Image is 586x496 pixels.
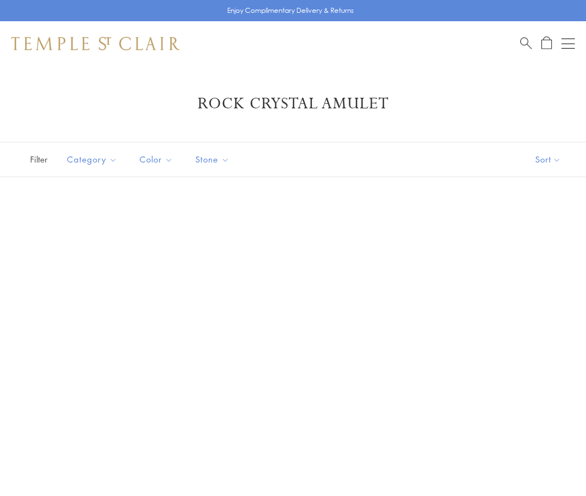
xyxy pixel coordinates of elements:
[520,36,532,50] a: Search
[131,147,181,172] button: Color
[510,142,586,177] button: Show sort by
[28,94,558,114] h1: Rock Crystal Amulet
[227,5,354,16] p: Enjoy Complimentary Delivery & Returns
[187,147,238,172] button: Stone
[190,152,238,166] span: Stone
[134,152,181,166] span: Color
[561,37,575,50] button: Open navigation
[61,152,126,166] span: Category
[541,36,552,50] a: Open Shopping Bag
[11,37,180,50] img: Temple St. Clair
[59,147,126,172] button: Category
